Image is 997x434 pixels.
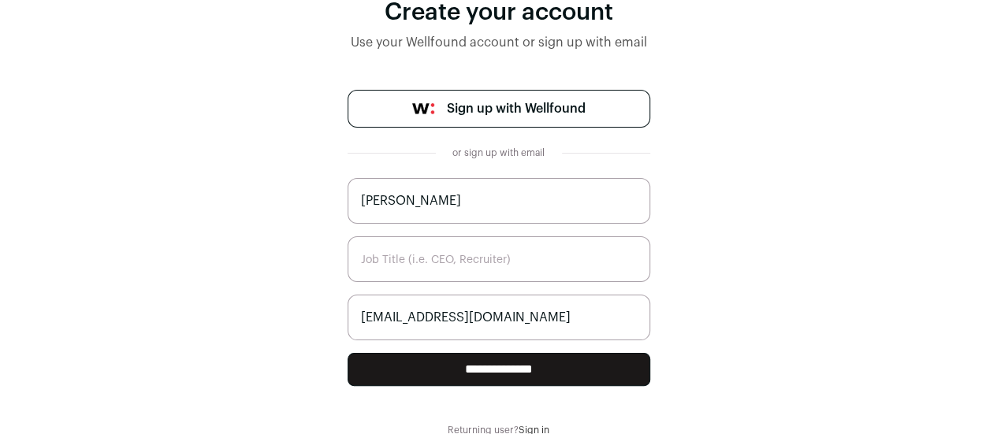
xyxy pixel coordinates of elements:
div: Use your Wellfound account or sign up with email [348,33,650,52]
input: name@work-email.com [348,295,650,340]
input: Jane Smith [348,178,650,224]
input: Job Title (i.e. CEO, Recruiter) [348,236,650,282]
span: Sign up with Wellfound [447,99,586,118]
img: wellfound-symbol-flush-black-fb3c872781a75f747ccb3a119075da62bfe97bd399995f84a933054e44a575c4.png [412,103,434,114]
div: or sign up with email [448,147,549,159]
a: Sign up with Wellfound [348,90,650,128]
